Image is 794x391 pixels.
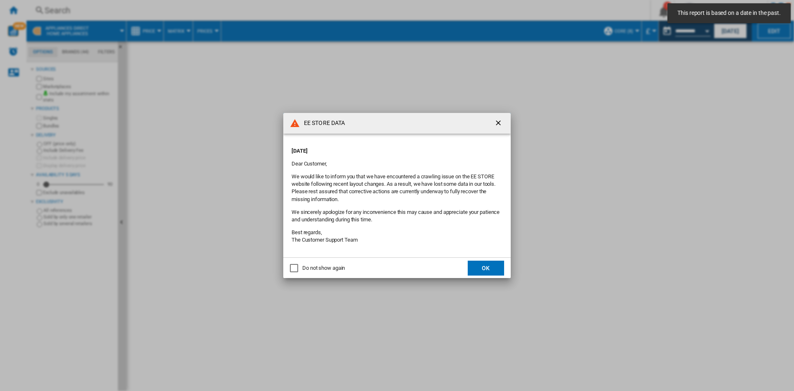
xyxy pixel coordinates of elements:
h4: EE STORE DATA [300,119,345,127]
p: We sincerely apologize for any inconvenience this may cause and appreciate your patience and unde... [292,209,502,223]
button: getI18NText('BUTTONS.CLOSE_DIALOG') [491,115,507,132]
div: Do not show again [302,264,345,272]
p: We would like to inform you that we have encountered a crawling issue on the EE STORE website fol... [292,173,502,203]
p: Best regards, The Customer Support Team [292,229,502,244]
button: OK [468,261,504,276]
md-checkbox: Do not show again [290,264,345,272]
strong: [DATE] [292,148,307,154]
p: Dear Customer, [292,160,502,168]
ng-md-icon: getI18NText('BUTTONS.CLOSE_DIALOG') [494,119,504,129]
span: This report is based on a date in the past. [675,9,783,17]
